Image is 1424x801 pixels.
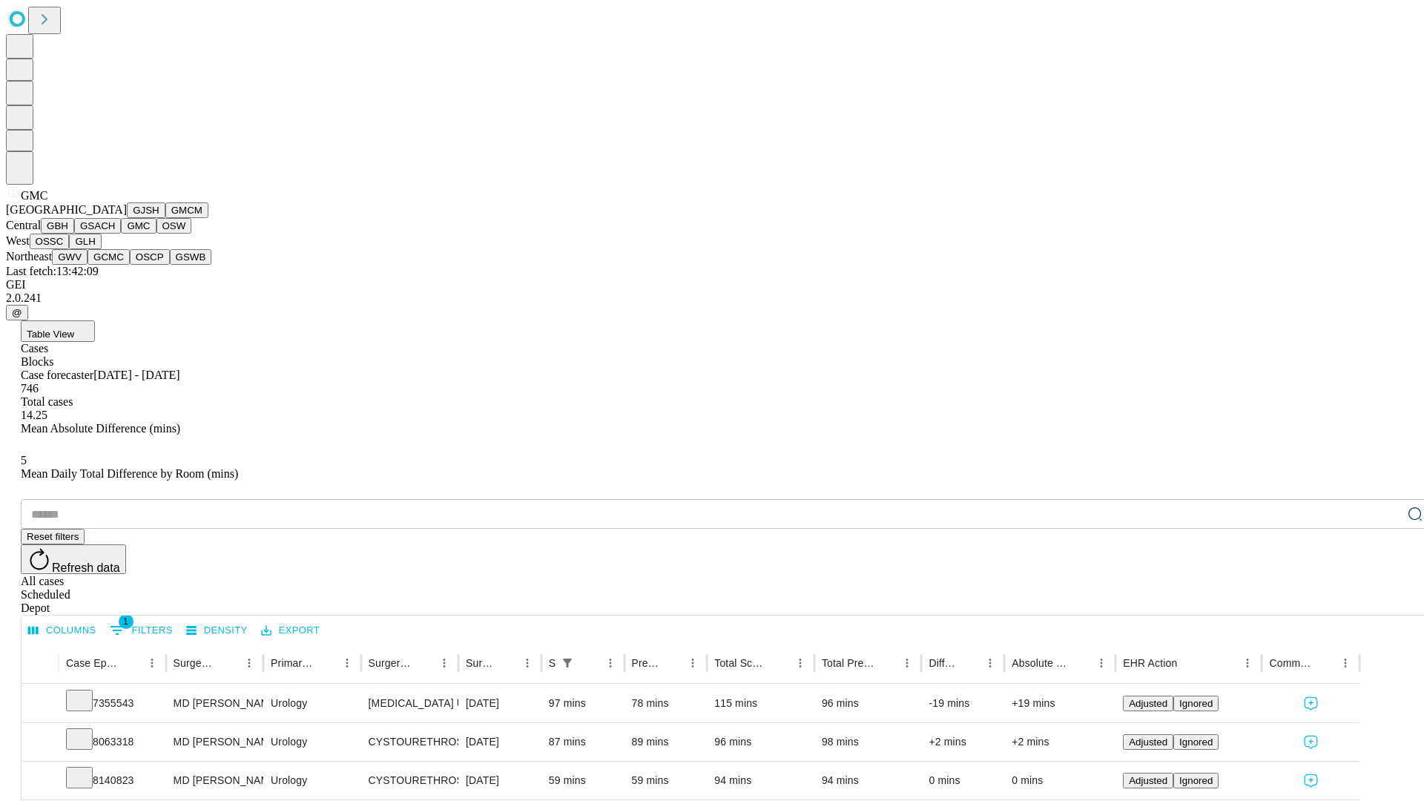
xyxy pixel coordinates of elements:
span: 14.25 [21,409,47,421]
div: 59 mins [549,762,617,800]
div: 94 mins [714,762,807,800]
span: Total cases [21,395,73,408]
button: Sort [876,653,897,673]
button: Density [182,619,251,642]
span: Mean Daily Total Difference by Room (mins) [21,467,238,480]
div: +2 mins [1012,723,1108,761]
div: 1 active filter [557,653,578,673]
div: 87 mins [549,723,617,761]
div: 96 mins [714,723,807,761]
button: Sort [579,653,600,673]
button: OSCP [130,249,170,265]
div: 97 mins [549,685,617,722]
div: Comments [1269,657,1312,669]
button: Select columns [24,619,100,642]
button: GWV [52,249,88,265]
div: Absolute Difference [1012,657,1069,669]
div: 115 mins [714,685,807,722]
span: Adjusted [1129,698,1167,709]
div: MD [PERSON_NAME] R Md [174,762,256,800]
span: Adjusted [1129,736,1167,748]
button: GMC [121,218,156,234]
div: 7355543 [66,685,159,722]
div: Surgery Date [466,657,495,669]
button: Menu [434,653,455,673]
button: Sort [121,653,142,673]
button: Ignored [1173,734,1219,750]
div: 89 mins [632,723,700,761]
span: Reset filters [27,531,79,542]
button: Adjusted [1123,734,1173,750]
div: Scheduled In Room Duration [549,657,556,669]
div: 78 mins [632,685,700,722]
span: Last fetch: 13:42:09 [6,265,99,277]
button: Sort [496,653,517,673]
div: [DATE] [466,685,534,722]
button: Ignored [1173,773,1219,788]
button: GLH [69,234,101,249]
button: Menu [517,653,538,673]
div: 2.0.241 [6,291,1418,305]
div: CYSTOURETHROSCOPY [MEDICAL_DATA] WITH [MEDICAL_DATA] AND [MEDICAL_DATA] INSERTION [369,762,451,800]
div: 0 mins [1012,762,1108,800]
div: 8140823 [66,762,159,800]
div: 0 mins [929,762,997,800]
span: Adjusted [1129,775,1167,786]
button: Menu [980,653,1001,673]
button: Sort [1314,653,1335,673]
button: Sort [769,653,790,673]
span: GMC [21,189,47,202]
div: EHR Action [1123,657,1177,669]
button: GCMC [88,249,130,265]
button: Sort [1070,653,1091,673]
button: Expand [29,691,51,717]
div: -19 mins [929,685,997,722]
span: Central [6,219,41,231]
button: Refresh data [21,544,126,574]
button: Sort [662,653,682,673]
div: [MEDICAL_DATA] UNILATERAL [369,685,451,722]
div: Predicted In Room Duration [632,657,661,669]
div: Case Epic Id [66,657,119,669]
div: Difference [929,657,957,669]
div: 96 mins [822,685,914,722]
button: GBH [41,218,74,234]
div: +19 mins [1012,685,1108,722]
span: West [6,234,30,247]
span: 1 [119,614,133,629]
button: Show filters [106,619,177,642]
div: 94 mins [822,762,914,800]
div: MD [PERSON_NAME] R Md [174,685,256,722]
button: Sort [413,653,434,673]
div: MD [PERSON_NAME] R Md [174,723,256,761]
div: [DATE] [466,723,534,761]
button: Expand [29,768,51,794]
button: Table View [21,320,95,342]
button: Adjusted [1123,696,1173,711]
button: Adjusted [1123,773,1173,788]
div: GEI [6,278,1418,291]
button: Menu [790,653,811,673]
button: GMCM [165,202,208,218]
span: Case forecaster [21,369,93,381]
button: Menu [1091,653,1112,673]
span: 5 [21,454,27,467]
button: Menu [239,653,260,673]
span: Table View [27,329,74,340]
button: OSSC [30,234,70,249]
button: Sort [316,653,337,673]
div: 59 mins [632,762,700,800]
button: Sort [1179,653,1199,673]
button: @ [6,305,28,320]
div: 8063318 [66,723,159,761]
button: Menu [682,653,703,673]
div: [DATE] [466,762,534,800]
span: Ignored [1179,698,1213,709]
button: Expand [29,730,51,756]
span: [DATE] - [DATE] [93,369,179,381]
span: Refresh data [52,561,120,574]
span: Ignored [1179,775,1213,786]
button: GSWB [170,249,212,265]
button: GSACH [74,218,121,234]
span: Ignored [1179,736,1213,748]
